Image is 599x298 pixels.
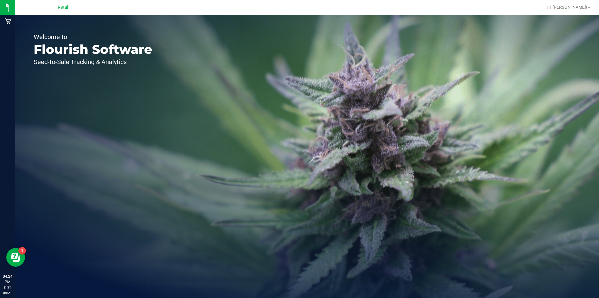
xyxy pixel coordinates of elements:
iframe: Resource center [6,248,25,267]
inline-svg: Retail [5,18,11,24]
p: Welcome to [34,34,152,40]
p: 04:24 PM CDT [3,274,12,290]
p: Flourish Software [34,43,152,56]
span: Hi, [PERSON_NAME]! [547,5,587,10]
p: 08/21 [3,290,12,295]
iframe: Resource center unread badge [18,247,26,255]
span: Retail [58,5,70,10]
p: Seed-to-Sale Tracking & Analytics [34,59,152,65]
